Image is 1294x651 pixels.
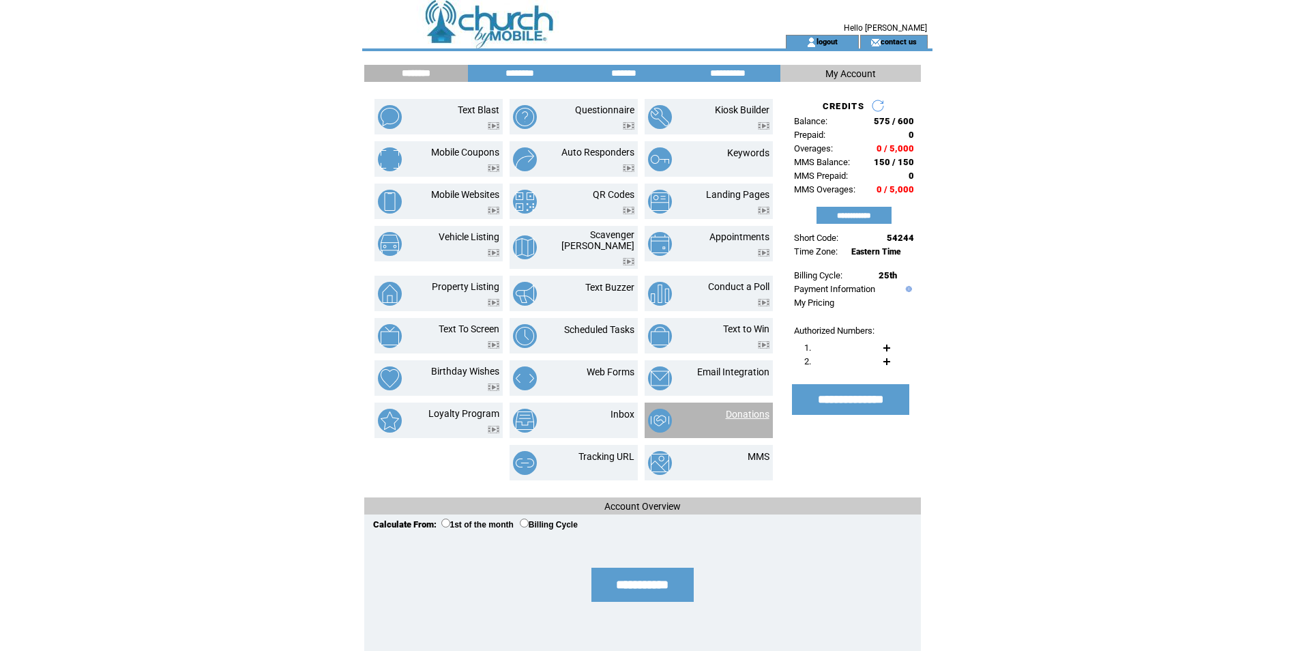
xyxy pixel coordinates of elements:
[604,501,681,512] span: Account Overview
[648,232,672,256] img: appointments.png
[378,324,402,348] img: text-to-screen.png
[726,409,769,420] a: Donations
[431,366,499,377] a: Birthday Wishes
[909,130,914,140] span: 0
[758,122,769,130] img: video.png
[378,409,402,433] img: loyalty-program.png
[561,147,634,158] a: Auto Responders
[902,286,912,292] img: help.gif
[488,384,499,391] img: video.png
[794,270,842,280] span: Billing Cycle:
[648,105,672,129] img: kiosk-builder.png
[877,143,914,154] span: 0 / 5,000
[378,105,402,129] img: text-blast.png
[513,147,537,171] img: auto-responders.png
[378,232,402,256] img: vehicle-listing.png
[874,116,914,126] span: 575 / 600
[513,366,537,390] img: web-forms.png
[585,282,634,293] a: Text Buzzer
[817,37,838,46] a: logout
[623,258,634,265] img: video.png
[373,519,437,530] span: Calculate From:
[844,23,927,33] span: Hello [PERSON_NAME]
[488,249,499,257] img: video.png
[513,409,537,433] img: inbox.png
[794,325,874,336] span: Authorized Numbers:
[575,104,634,115] a: Questionnaire
[758,207,769,214] img: video.png
[758,341,769,349] img: video.png
[441,520,514,530] label: 1st of the month
[561,229,634,251] a: Scavenger [PERSON_NAME]
[879,270,897,280] span: 25th
[488,299,499,306] img: video.png
[825,68,876,79] span: My Account
[909,171,914,181] span: 0
[578,451,634,462] a: Tracking URL
[441,519,450,527] input: 1st of the month
[794,157,850,167] span: MMS Balance:
[458,104,499,115] a: Text Blast
[513,190,537,214] img: qr-codes.png
[727,147,769,158] a: Keywords
[794,171,848,181] span: MMS Prepaid:
[513,105,537,129] img: questionnaire.png
[513,235,537,259] img: scavenger-hunt.png
[706,189,769,200] a: Landing Pages
[587,366,634,377] a: Web Forms
[804,356,811,366] span: 2.
[648,366,672,390] img: email-integration.png
[794,298,834,308] a: My Pricing
[877,184,914,194] span: 0 / 5,000
[488,122,499,130] img: video.png
[593,189,634,200] a: QR Codes
[794,284,875,294] a: Payment Information
[794,184,855,194] span: MMS Overages:
[708,281,769,292] a: Conduct a Poll
[758,249,769,257] img: video.png
[488,207,499,214] img: video.png
[715,104,769,115] a: Kiosk Builder
[648,451,672,475] img: mms.png
[513,282,537,306] img: text-buzzer.png
[623,207,634,214] img: video.png
[794,116,827,126] span: Balance:
[378,282,402,306] img: property-listing.png
[648,282,672,306] img: conduct-a-poll.png
[870,37,881,48] img: contact_us_icon.gif
[611,409,634,420] a: Inbox
[564,324,634,335] a: Scheduled Tasks
[623,122,634,130] img: video.png
[520,520,578,530] label: Billing Cycle
[428,408,499,419] a: Loyalty Program
[623,164,634,172] img: video.png
[823,101,864,111] span: CREDITS
[431,147,499,158] a: Mobile Coupons
[648,409,672,433] img: donations.png
[520,519,529,527] input: Billing Cycle
[881,37,917,46] a: contact us
[806,37,817,48] img: account_icon.gif
[488,164,499,172] img: video.png
[439,231,499,242] a: Vehicle Listing
[709,231,769,242] a: Appointments
[794,233,838,243] span: Short Code:
[513,451,537,475] img: tracking-url.png
[378,147,402,171] img: mobile-coupons.png
[378,366,402,390] img: birthday-wishes.png
[723,323,769,334] a: Text to Win
[851,247,901,257] span: Eastern Time
[794,143,833,154] span: Overages:
[488,341,499,349] img: video.png
[794,130,825,140] span: Prepaid:
[439,323,499,334] a: Text To Screen
[648,190,672,214] img: landing-pages.png
[794,246,838,257] span: Time Zone:
[874,157,914,167] span: 150 / 150
[758,299,769,306] img: video.png
[648,324,672,348] img: text-to-win.png
[887,233,914,243] span: 54244
[431,189,499,200] a: Mobile Websites
[648,147,672,171] img: keywords.png
[513,324,537,348] img: scheduled-tasks.png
